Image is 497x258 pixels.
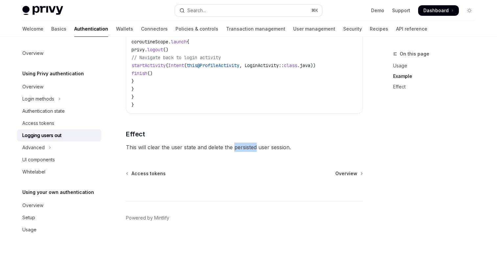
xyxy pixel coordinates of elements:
[22,214,35,222] div: Setup
[131,170,166,177] span: Access tokens
[116,21,133,37] a: Wallets
[293,21,335,37] a: User management
[131,62,166,68] span: startActivity
[17,199,101,211] a: Overview
[131,55,221,60] span: // Navigate back to login activity
[126,215,169,221] a: Powered by Mintlify
[141,21,168,37] a: Connectors
[171,39,187,45] span: launch
[22,131,61,139] div: Logging users out
[176,21,218,37] a: Policies & controls
[127,170,166,177] a: Access tokens
[371,7,384,14] a: Demo
[239,62,284,68] span: , LoginActivity::
[187,62,239,68] span: this@ProfileActivity
[464,5,475,16] button: Toggle dark mode
[17,212,101,223] a: Setup
[17,47,101,59] a: Overview
[126,129,145,139] span: Effect
[22,70,84,78] h5: Using Privy authentication
[131,47,147,53] span: privy.
[393,82,480,92] a: Effect
[74,21,108,37] a: Authentication
[22,156,55,164] div: UI components
[22,49,43,57] div: Overview
[343,21,362,37] a: Security
[175,5,322,16] button: Open search
[17,105,101,117] a: Authentication state
[17,166,101,178] a: Whitelabel
[147,47,163,53] span: logout
[22,168,45,176] div: Whitelabel
[166,62,168,68] span: (
[22,21,43,37] a: Welcome
[22,119,54,127] div: Access tokens
[147,70,153,76] span: ()
[17,224,101,236] a: Usage
[396,21,427,37] a: API reference
[370,21,388,37] a: Recipes
[393,60,480,71] a: Usage
[163,47,168,53] span: ()
[22,188,94,196] h5: Using your own authentication
[131,86,134,92] span: }
[187,7,206,14] div: Search...
[22,226,36,234] div: Usage
[22,107,65,115] div: Authentication state
[392,7,410,14] a: Support
[335,170,357,177] span: Overview
[184,62,187,68] span: (
[17,129,101,141] a: Logging users out
[284,62,297,68] span: class
[311,8,318,13] span: ⌘ K
[22,95,54,103] div: Login methods
[400,50,429,58] span: On this page
[131,39,171,45] span: coroutineScope.
[335,170,362,177] a: Overview
[22,144,45,152] div: Advanced
[418,5,459,16] a: Dashboard
[187,39,189,45] span: {
[131,78,134,84] span: }
[17,93,101,105] button: Toggle Login methods section
[17,117,101,129] a: Access tokens
[393,71,480,82] a: Example
[131,94,134,100] span: }
[131,70,147,76] span: finish
[22,201,43,209] div: Overview
[17,154,101,166] a: UI components
[131,102,134,108] span: }
[297,62,316,68] span: .java))
[423,7,449,14] span: Dashboard
[51,21,66,37] a: Basics
[22,6,63,15] img: light logo
[126,143,363,152] span: This will clear the user state and delete the persisted user session.
[226,21,285,37] a: Transaction management
[168,62,184,68] span: Intent
[22,83,43,91] div: Overview
[17,81,101,93] a: Overview
[17,142,101,153] button: Toggle Advanced section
